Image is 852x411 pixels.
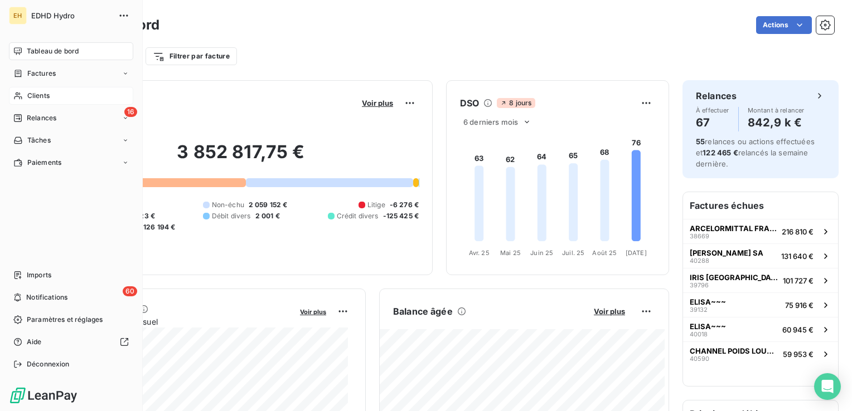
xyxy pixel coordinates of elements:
span: 40018 [690,331,708,337]
span: 40288 [690,257,709,264]
span: 60 945 € [782,325,814,334]
div: Open Intercom Messenger [814,373,841,400]
button: Actions [756,16,812,34]
button: Filtrer par facture [146,47,237,65]
span: Imports [27,270,51,280]
span: Tâches [27,135,51,145]
h4: 842,9 k € [748,114,805,131]
span: relances ou actions effectuées et relancés la semaine dernière. [696,137,815,168]
tspan: Août 25 [592,249,617,257]
span: 39796 [690,282,709,288]
span: 39132 [690,306,708,313]
button: ARCELORMITTAL FRANCE - Site de Mardyck38669216 810 € [683,219,838,243]
span: Relances [27,113,56,123]
span: -126 194 € [140,222,176,232]
span: ARCELORMITTAL FRANCE - Site de Mardyck [690,224,777,233]
span: À effectuer [696,107,729,114]
span: 6 derniers mois [463,118,518,126]
span: CHANNEL POIDS LOURDS CALAIS*** [690,346,778,355]
span: Non-échu [212,200,244,210]
span: EDHD Hydro [31,11,112,20]
span: Clients [27,91,50,101]
span: 2 059 152 € [249,200,288,210]
button: Voir plus [297,306,330,316]
tspan: [DATE] [626,249,647,257]
button: ELISA~~~4001860 945 € [683,317,838,341]
span: 60 [123,286,137,296]
span: 131 640 € [781,252,814,261]
h6: DSO [460,96,479,110]
span: 2 001 € [255,211,280,221]
button: Voir plus [590,306,628,316]
span: 40590 [690,355,709,362]
h4: 67 [696,114,729,131]
img: Logo LeanPay [9,386,78,404]
span: 101 727 € [783,276,814,285]
span: 216 810 € [782,227,814,236]
button: [PERSON_NAME] SA40288131 640 € [683,243,838,268]
span: Crédit divers [337,211,379,221]
span: IRIS [GEOGRAPHIC_DATA] [690,273,778,282]
a: Aide [9,333,133,351]
span: Voir plus [594,307,625,316]
span: 59 953 € [783,350,814,359]
span: 122 465 € [703,148,738,157]
span: Débit divers [212,211,251,221]
span: ELISA~~~ [690,297,726,306]
span: -125 425 € [383,211,419,221]
tspan: Juil. 25 [562,249,584,257]
tspan: Mai 25 [500,249,521,257]
span: 16 [124,107,137,117]
span: Déconnexion [27,359,70,369]
h2: 3 852 817,75 € [63,141,419,174]
h6: Factures échues [683,192,838,219]
button: Voir plus [359,98,396,108]
span: Voir plus [300,308,326,316]
button: IRIS [GEOGRAPHIC_DATA]39796101 727 € [683,268,838,292]
button: ELISA~~~3913275 916 € [683,292,838,317]
span: 55 [696,137,705,146]
tspan: Avr. 25 [469,249,490,257]
span: Paramètres et réglages [27,315,103,325]
span: Paiements [27,158,61,168]
span: Aide [27,337,42,347]
span: Montant à relancer [748,107,805,114]
span: [PERSON_NAME] SA [690,248,763,257]
span: Tableau de bord [27,46,79,56]
span: Chiffre d'affaires mensuel [63,316,292,327]
span: 8 jours [497,98,535,108]
tspan: Juin 25 [530,249,553,257]
span: Voir plus [362,99,393,107]
span: Factures [27,68,56,79]
button: CHANNEL POIDS LOURDS CALAIS***4059059 953 € [683,341,838,366]
div: EH [9,7,27,25]
span: Litige [367,200,385,210]
h6: Relances [696,89,737,102]
span: ELISA~~~ [690,322,726,331]
span: 38669 [690,233,709,239]
span: Notifications [26,292,67,302]
span: 75 916 € [785,301,814,310]
span: -6 276 € [390,200,419,210]
h6: Balance âgée [393,305,453,318]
